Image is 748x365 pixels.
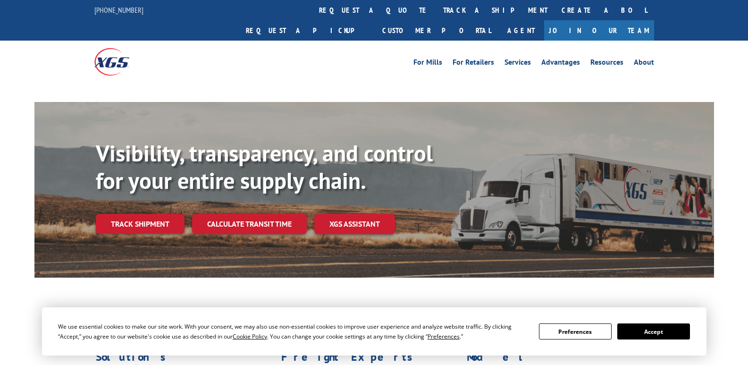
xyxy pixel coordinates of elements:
a: XGS ASSISTANT [314,214,395,234]
a: [PHONE_NUMBER] [94,5,143,15]
div: We use essential cookies to make our site work. With your consent, we may also use non-essential ... [58,322,528,341]
a: About [634,59,654,69]
button: Accept [617,323,690,340]
a: For Retailers [453,59,494,69]
a: Advantages [541,59,580,69]
a: Customer Portal [375,20,498,41]
button: Preferences [539,323,612,340]
b: Visibility, transparency, and control for your entire supply chain. [96,138,433,195]
a: Agent [498,20,544,41]
a: Track shipment [96,214,185,234]
a: Calculate transit time [192,214,307,234]
a: Join Our Team [544,20,654,41]
a: Services [504,59,531,69]
span: Preferences [428,332,460,340]
div: Cookie Consent Prompt [42,307,706,356]
a: Resources [590,59,623,69]
span: Cookie Policy [233,332,267,340]
a: Request a pickup [239,20,375,41]
a: For Mills [413,59,442,69]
